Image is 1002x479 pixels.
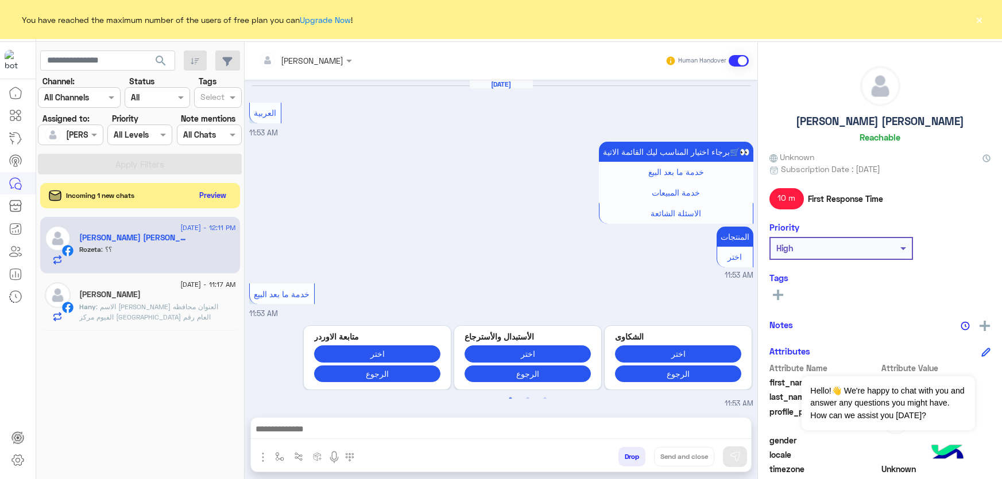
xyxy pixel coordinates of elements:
[927,433,968,473] img: hulul-logo.png
[345,453,354,462] img: make a call
[769,346,810,356] h6: Attributes
[599,142,753,162] p: 14/8/2025, 11:53 AM
[980,321,990,331] img: add
[313,452,322,461] img: create order
[465,345,591,362] button: اختر
[678,56,726,65] small: Human Handover
[769,151,814,163] span: Unknown
[314,365,440,382] button: الرجوع
[195,187,231,204] button: Preview
[147,50,175,75] button: search
[275,452,284,461] img: select flow
[256,450,270,464] img: send attachment
[470,80,533,88] h6: [DATE]
[808,193,883,205] span: First Response Time
[539,393,551,404] button: 3 of 2
[717,227,753,247] p: 14/8/2025, 11:53 AM
[881,434,991,446] span: null
[45,282,71,308] img: defaultAdmin.png
[249,128,278,137] span: 11:53 AM
[796,115,964,128] h5: [PERSON_NAME] [PERSON_NAME]
[615,345,741,362] button: اختر
[725,399,753,410] span: 11:53 AM
[728,252,742,262] span: اختر
[180,223,235,233] span: [DATE] - 12:11 PM
[62,302,73,313] img: Facebook
[79,245,101,254] span: Rozeta
[79,233,189,243] h5: Rozeta Rozeta
[294,452,303,461] img: Trigger scenario
[769,406,879,432] span: profile_pic
[249,309,278,318] span: 11:53 AM
[769,449,879,461] span: locale
[270,447,289,466] button: select flow
[62,245,73,256] img: Facebook
[199,75,216,87] label: Tags
[465,330,591,342] p: الأستبدال والأسترجاع
[769,320,793,330] h6: Notes
[522,393,533,404] button: 2 of 2
[769,362,879,374] span: Attribute Name
[308,447,327,466] button: create order
[154,54,168,68] span: search
[38,154,242,174] button: Apply Filters
[5,50,25,71] img: 713415422032625
[254,289,310,299] span: خدمة ما بعد البيع
[465,365,591,382] button: الرجوع
[42,112,90,124] label: Assigned to:
[769,391,879,403] span: last_name
[327,450,341,464] img: send voice note
[22,14,353,26] span: You have reached the maximum number of the users of free plan you can !
[769,463,879,475] span: timezone
[45,225,71,251] img: defaultAdmin.png
[618,447,645,466] button: Drop
[769,188,804,209] span: 10 m
[729,451,741,462] img: send message
[961,321,970,330] img: notes
[181,112,235,124] label: Note mentions
[769,222,799,232] h6: Priority
[300,15,351,25] a: Upgrade Now
[505,393,516,404] button: 1 of 2
[615,365,741,382] button: الرجوع
[79,302,96,311] span: Hany
[615,330,741,342] p: الشكاوى
[129,75,154,87] label: Status
[314,330,440,342] p: متابعة الاوردر
[654,447,714,466] button: Send and close
[79,302,218,332] span: الاسم هانى حمدى سعد العنوان محافظه الفيوم مركز سنورس بجوار المستشفى العام رقم للتواصل ٠١٠٠١٨٩٢٦٨٩
[769,376,879,388] span: first_name
[180,279,235,290] span: [DATE] - 11:17 AM
[769,272,991,283] h6: Tags
[112,112,138,124] label: Priority
[652,188,700,197] span: خدمة المبيعات
[769,434,879,446] span: gender
[881,463,991,475] span: Unknown
[289,447,308,466] button: Trigger scenario
[973,14,985,25] button: ×
[648,167,704,177] span: خدمة ما بعد البيع
[45,127,61,143] img: defaultAdmin.png
[42,75,75,87] label: Channel:
[861,67,900,106] img: defaultAdmin.png
[254,108,276,118] span: العربية
[802,376,974,430] span: Hello!👋 We're happy to chat with you and answer any questions you might have. How can we assist y...
[66,190,134,201] span: Incoming 1 new chats
[314,345,440,362] button: اختر
[79,290,141,299] h5: Hany Hamdy
[199,91,225,106] div: Select
[860,132,900,142] h6: Reachable
[101,245,112,254] span: ؟؟
[725,270,753,281] span: 11:53 AM
[651,208,701,218] span: الاسئلة الشائعة
[781,163,880,175] span: Subscription Date : [DATE]
[881,449,991,461] span: null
